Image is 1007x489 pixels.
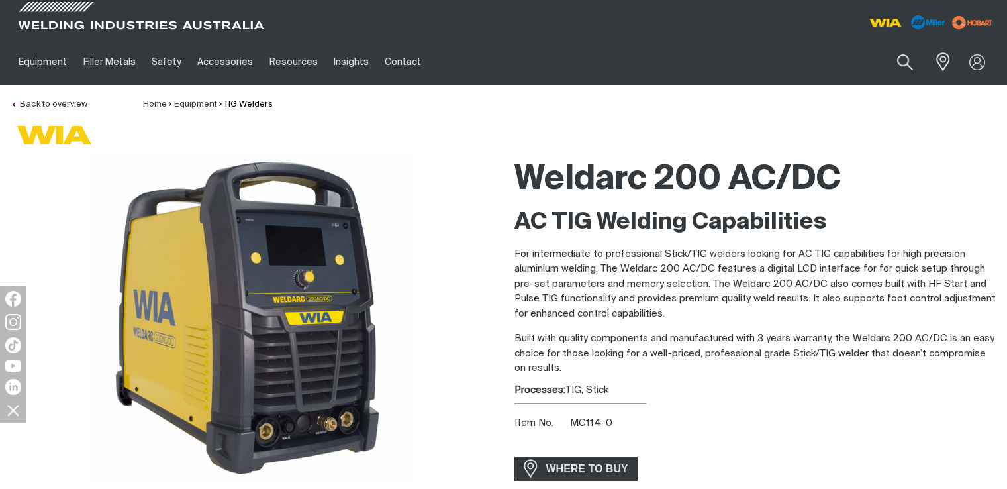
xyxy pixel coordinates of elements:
[514,331,997,376] p: Built with quality components and manufactured with 3 years warranty, the Weldarc 200 AC/DC is an...
[377,39,429,85] a: Contact
[86,152,417,483] img: Weldarc 200 AC/DC
[866,46,928,78] input: Product name or item number...
[326,39,377,85] a: Insights
[75,39,143,85] a: Filler Metals
[5,360,21,372] img: YouTube
[570,418,612,428] span: MC114-0
[883,46,928,78] button: Search products
[5,291,21,307] img: Facebook
[189,39,261,85] a: Accessories
[514,158,997,201] h1: Weldarc 200 AC/DC
[538,459,637,480] span: WHERE TO BUY
[11,39,75,85] a: Equipment
[514,383,997,398] div: TIG, Stick
[5,337,21,353] img: TikTok
[514,385,565,395] strong: Processes:
[5,379,21,395] img: LinkedIn
[174,100,217,109] a: Equipment
[11,39,750,85] nav: Main
[262,39,326,85] a: Resources
[143,98,273,111] nav: Breadcrumb
[514,247,997,322] p: For intermediate to professional Stick/TIG welders looking for AC TIG capabilities for high preci...
[948,13,996,32] img: miller
[2,399,24,421] img: hide socials
[5,314,21,330] img: Instagram
[144,39,189,85] a: Safety
[224,100,273,109] a: TIG Welders
[514,416,568,431] span: Item No.
[514,208,997,237] h2: AC TIG Welding Capabilities
[514,457,638,481] a: WHERE TO BUY
[143,100,167,109] a: Home
[11,100,87,109] a: Back to overview of TIG Welders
